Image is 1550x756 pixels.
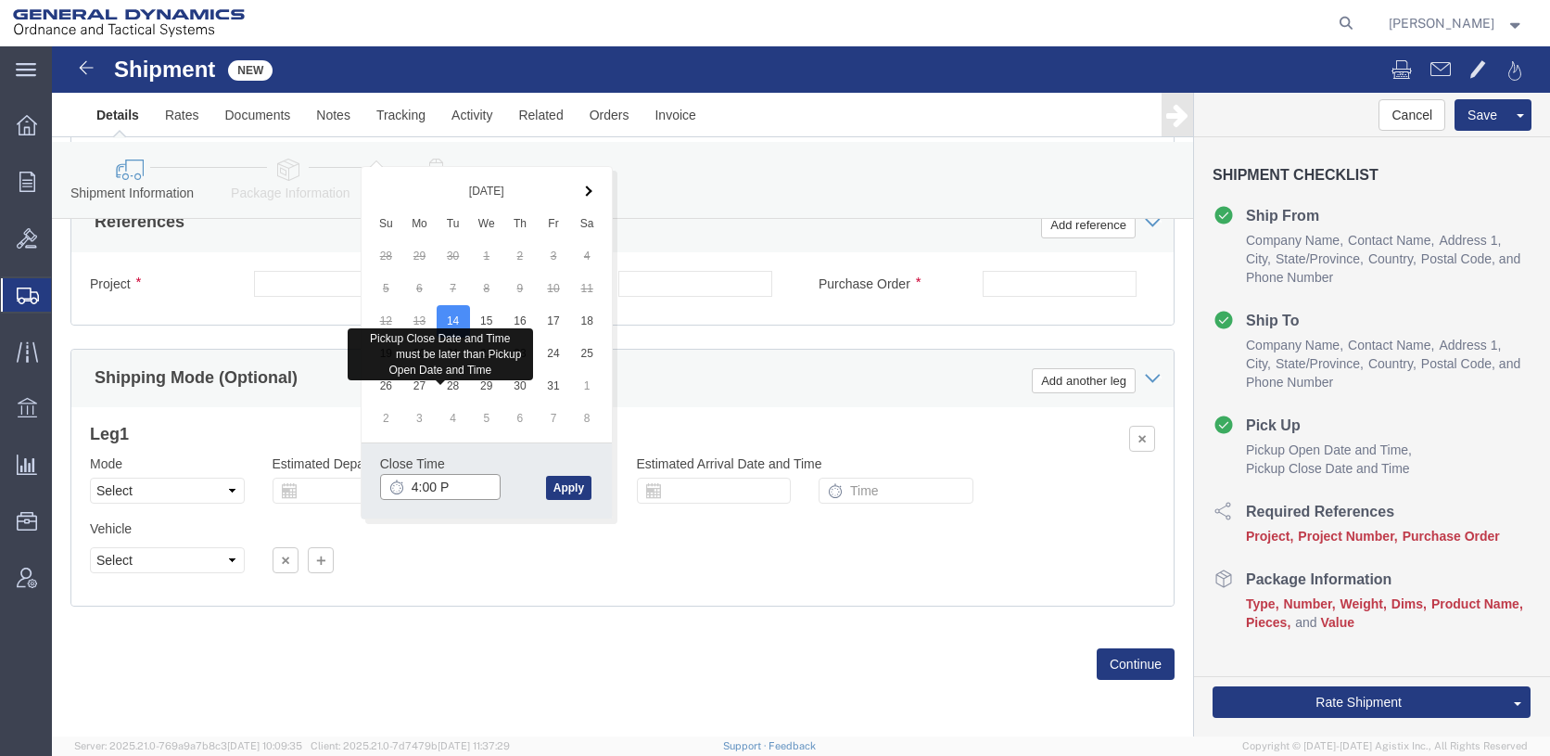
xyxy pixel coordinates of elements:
[311,740,510,751] span: Client: 2025.21.0-7d7479b
[13,9,245,37] img: logo
[723,740,769,751] a: Support
[438,740,510,751] span: [DATE] 11:37:29
[769,740,816,751] a: Feedback
[52,46,1550,737] iframe: FS Legacy Container
[1242,738,1528,754] span: Copyright © [DATE]-[DATE] Agistix Inc., All Rights Reserved
[1389,13,1494,33] span: Aaron Craig
[1388,12,1525,34] button: [PERSON_NAME]
[227,740,302,751] span: [DATE] 10:09:35
[74,740,302,751] span: Server: 2025.21.0-769a9a7b8c3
